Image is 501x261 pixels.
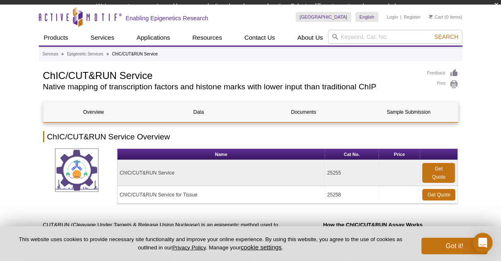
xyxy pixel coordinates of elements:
[422,163,455,183] a: Get Quote
[434,34,458,40] span: Search
[112,52,158,56] li: ChIC/CUT&RUN Service
[117,160,325,186] td: ChIC/CUT&RUN Service
[427,80,458,89] a: Print
[117,186,325,204] td: ChIC/CUT&RUN Service for Tissue
[325,160,379,186] td: 25255
[387,14,398,20] a: Login
[43,50,58,58] a: Services
[473,233,493,253] div: Open Intercom Messenger
[55,148,98,192] img: ChIC/CUT&RUN Service
[13,236,408,251] p: This website uses cookies to provide necessary site functionality and improve your online experie...
[172,244,206,251] a: Privacy Policy
[355,12,379,22] a: English
[323,222,422,228] strong: How the ChIC/CUT&RUN Assay Works
[86,30,120,45] a: Services
[325,149,379,160] th: Cat No.
[67,50,103,58] a: Epigenetic Services
[292,30,328,45] a: About Us
[404,14,421,20] a: Register
[240,30,280,45] a: Contact Us
[62,52,64,56] li: »
[325,186,379,204] td: 25258
[107,52,109,56] li: »
[241,244,282,251] button: cookie settings
[429,14,433,19] img: Your Cart
[432,33,461,41] button: Search
[359,102,459,122] a: Sample Submission
[187,30,227,45] a: Resources
[429,14,443,20] a: Cart
[43,83,419,91] h2: Native mapping of transcription factors and histone marks with lower input than traditional ChIP
[296,12,352,22] a: [GEOGRAPHIC_DATA]
[43,102,144,122] a: Overview
[379,149,421,160] th: Price
[126,14,209,22] h2: Enabling Epigenetics Research
[132,30,175,45] a: Applications
[422,238,488,254] button: Got it!
[149,102,249,122] a: Data
[43,131,458,142] h2: ChIC/CUT&RUN Service Overview
[427,69,458,78] a: Feedback
[39,30,73,45] a: Products
[117,149,325,160] th: Name
[422,189,455,201] a: Get Quote
[429,12,463,22] li: (0 items)
[43,69,419,81] h1: ChIC/CUT&RUN Service
[400,12,402,22] li: |
[328,30,463,44] input: Keyword, Cat. No.
[254,102,354,122] a: Documents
